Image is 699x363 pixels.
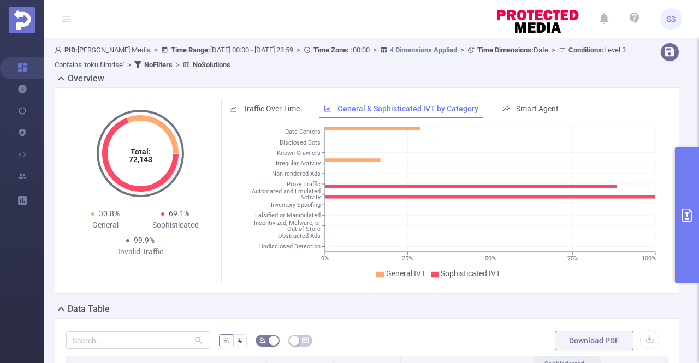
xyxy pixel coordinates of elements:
u: 4 Dimensions Applied [390,46,457,54]
span: Smart Agent [516,104,559,113]
span: Traffic Over Time [243,104,300,113]
tspan: Disclosed Bots [280,139,321,146]
tspan: Non-rendered Ads [272,170,321,177]
tspan: 72,143 [129,155,152,164]
b: Conditions : [568,46,604,54]
tspan: Inventory Spoofing [271,201,321,209]
span: 69.1% [169,209,189,218]
b: No Solutions [193,61,230,69]
span: General & Sophisticated IVT by Category [337,104,478,113]
h2: Overview [68,72,104,85]
i: icon: table [302,337,309,343]
b: Time Zone: [313,46,349,54]
span: > [370,46,380,54]
img: Protected Media [9,7,35,33]
i: icon: line-chart [229,105,237,112]
tspan: Automated and Emulated [252,188,321,195]
span: > [173,61,183,69]
span: SS [667,8,676,30]
b: No Filters [144,61,173,69]
span: 30.8% [99,209,120,218]
span: Date [477,46,548,54]
b: Time Dimensions : [477,46,534,54]
span: > [293,46,304,54]
span: 99.9% [134,236,155,245]
tspan: Data Centers [285,129,321,136]
tspan: Irregular Activity [276,160,321,167]
tspan: Falsified or Manipulated [255,212,321,219]
tspan: Obstructed Ads [278,233,321,240]
b: PID: [64,46,78,54]
div: Sophisticated [140,219,210,231]
i: icon: bar-chart [324,105,331,112]
i: icon: bg-colors [259,337,266,343]
tspan: Known Crawlers [277,150,321,157]
tspan: 0% [321,255,329,262]
b: Time Range: [171,46,210,54]
tspan: 100% [641,255,655,262]
span: [PERSON_NAME] Media [DATE] 00:00 - [DATE] 23:59 +00:00 [55,46,626,69]
i: icon: user [55,46,64,53]
span: > [457,46,467,54]
span: # [238,336,242,345]
span: % [223,336,229,345]
span: > [151,46,161,54]
tspan: 50% [484,255,495,262]
tspan: 25% [402,255,413,262]
span: Sophisticated IVT [441,269,500,278]
span: > [124,61,134,69]
span: General IVT [386,269,425,278]
tspan: Incentivized, Malware, or [254,219,321,227]
tspan: Activity [300,194,321,201]
div: Invalid Traffic [105,246,175,258]
tspan: Proxy Traffic [287,181,321,188]
tspan: Total: [131,147,151,156]
tspan: Undisclosed Detection [259,243,321,251]
h2: Data Table [68,302,110,316]
button: Download PDF [555,331,633,350]
tspan: Out-of-Store [287,225,321,233]
input: Search... [66,331,210,349]
div: General [70,219,140,231]
tspan: 75% [567,255,578,262]
span: > [548,46,559,54]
